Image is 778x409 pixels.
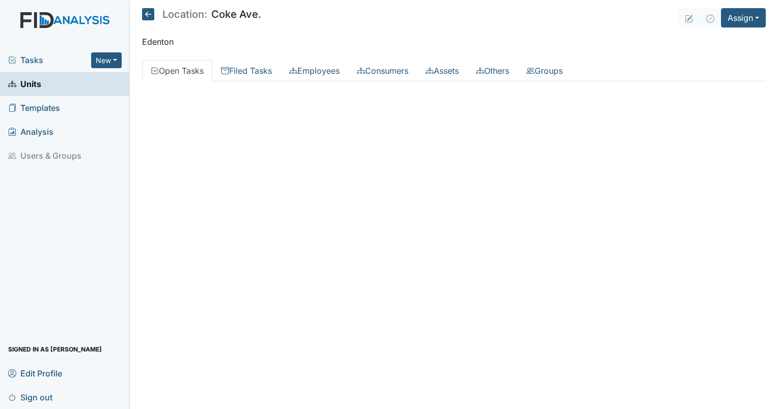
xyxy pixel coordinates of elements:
a: Others [467,60,518,81]
button: New [91,52,122,68]
span: Templates [8,100,60,116]
span: Location: [162,9,207,19]
a: Open Tasks [142,60,212,81]
a: Employees [281,60,348,81]
p: Edenton [142,36,766,48]
span: Units [8,76,41,92]
span: Edit Profile [8,365,62,381]
a: Tasks [8,54,91,66]
h5: Coke Ave. [142,8,261,20]
a: Filed Tasks [212,60,281,81]
a: Assets [417,60,467,81]
a: Consumers [348,60,417,81]
span: Sign out [8,389,52,405]
a: Groups [518,60,571,81]
button: Assign [721,8,766,27]
span: Analysis [8,124,53,140]
span: Signed in as [PERSON_NAME] [8,341,102,357]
